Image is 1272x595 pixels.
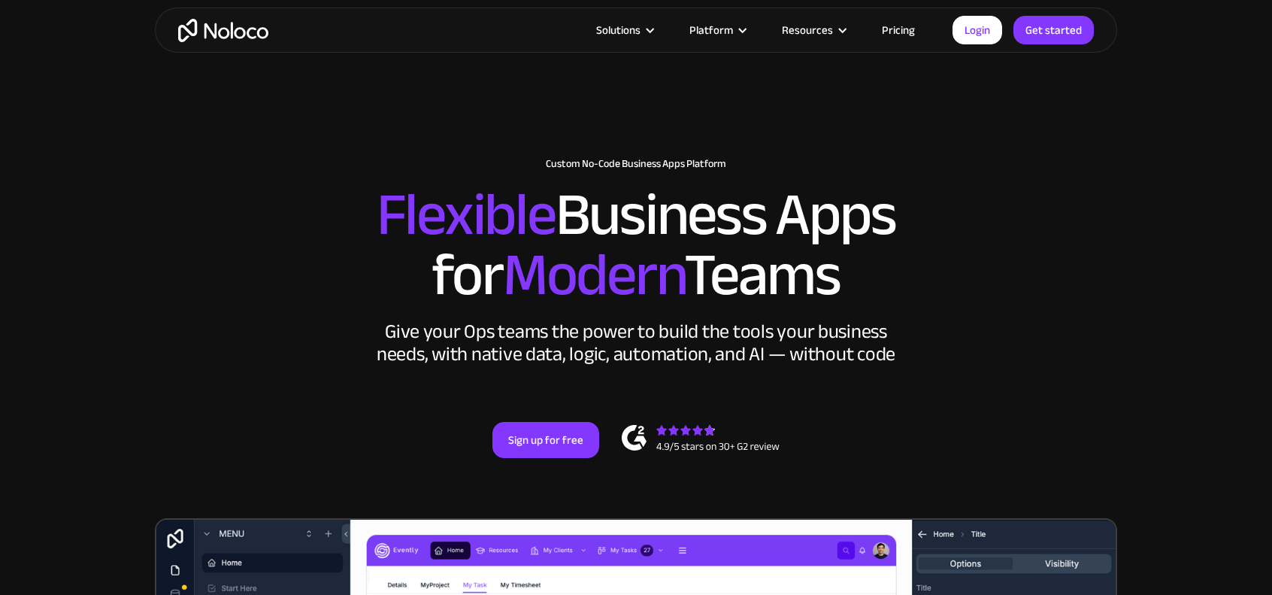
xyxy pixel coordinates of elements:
[863,20,934,40] a: Pricing
[782,20,833,40] div: Resources
[492,422,599,458] a: Sign up for free
[671,20,763,40] div: Platform
[689,20,733,40] div: Platform
[178,19,268,42] a: home
[373,320,899,366] div: Give your Ops teams the power to build the tools your business needs, with native data, logic, au...
[170,185,1102,305] h2: Business Apps for Teams
[952,16,1002,44] a: Login
[577,20,671,40] div: Solutions
[170,158,1102,170] h1: Custom No-Code Business Apps Platform
[1013,16,1094,44] a: Get started
[763,20,863,40] div: Resources
[377,159,556,271] span: Flexible
[503,219,684,331] span: Modern
[596,20,641,40] div: Solutions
